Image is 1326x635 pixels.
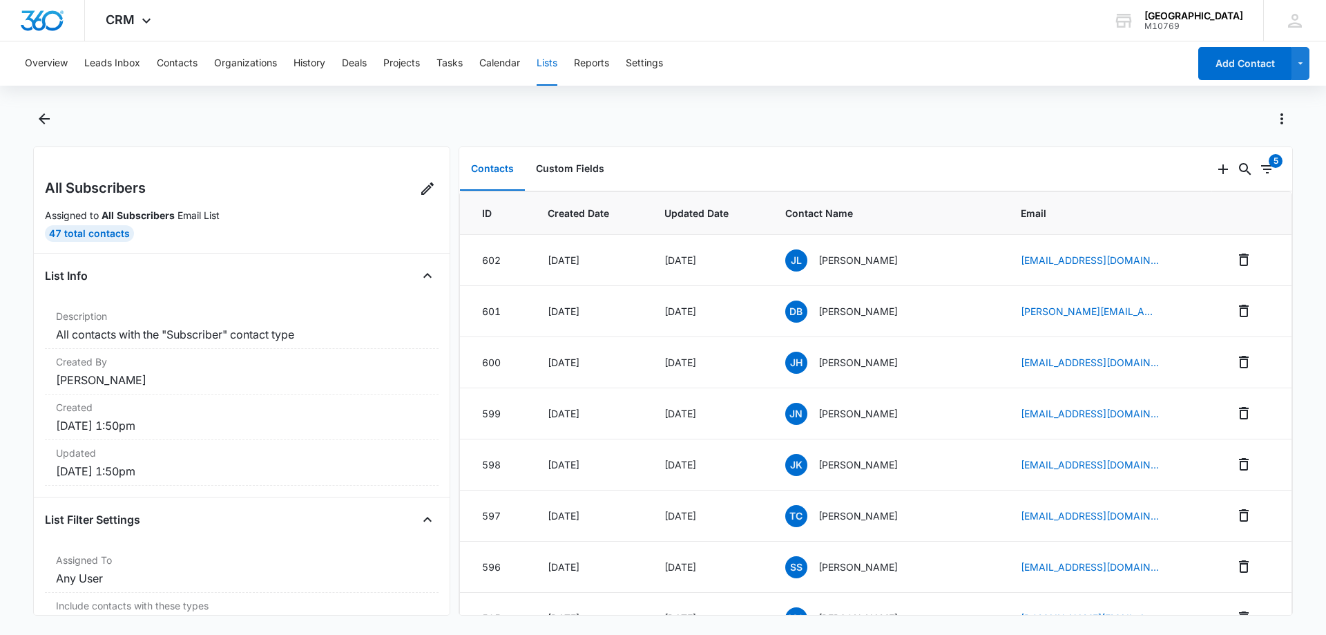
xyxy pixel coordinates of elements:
strong: All Subscribers [102,209,175,221]
div: DescriptionAll contacts with the "Subscriber" contact type [45,303,439,349]
button: Actions [1271,108,1293,130]
button: Custom Fields [525,148,615,191]
p: Assigned to Email List [45,208,439,222]
button: Remove [1233,453,1255,475]
button: Lists [537,41,557,86]
div: account name [1144,10,1243,21]
div: [DATE] [664,406,751,421]
button: Tasks [436,41,463,86]
a: [PERSON_NAME][EMAIL_ADDRESS][PERSON_NAME][DOMAIN_NAME] [1021,304,1159,319]
div: 47 Total Contacts [45,225,134,242]
div: 598 [482,457,515,472]
span: DB [785,301,807,323]
button: Contacts [460,148,525,191]
a: [EMAIL_ADDRESS][DOMAIN_NAME] [1021,509,1159,523]
button: Organizations [214,41,277,86]
div: [DATE] [664,304,751,319]
button: Close [416,265,439,287]
p: [PERSON_NAME] [818,304,898,319]
dt: Include contacts with these types [56,598,427,613]
dt: Description [56,309,427,323]
button: Remove [1233,556,1255,578]
a: [EMAIL_ADDRESS][DOMAIN_NAME] [1021,253,1159,267]
button: Remove [1233,249,1255,271]
a: [EMAIL_ADDRESS][DOMAIN_NAME] [1021,457,1159,472]
button: Remove [1233,504,1255,527]
div: [DATE] [664,457,751,472]
h4: List Filter Settings [45,511,140,528]
dd: All contacts with the "Subscriber" contact type [56,326,427,343]
div: 599 [482,406,515,421]
button: Remove [1233,351,1255,373]
div: 602 [482,253,515,267]
button: Filters [1256,158,1278,180]
button: History [294,41,325,86]
button: Search... [1234,158,1256,180]
span: ID [482,206,515,220]
div: Updated[DATE] 1:50pm [45,440,439,486]
p: [PERSON_NAME] [818,457,898,472]
p: [PERSON_NAME] [818,253,898,267]
button: Overview [25,41,68,86]
button: Contacts [157,41,198,86]
p: [PERSON_NAME] [818,355,898,370]
div: Created[DATE] 1:50pm [45,395,439,440]
div: [DATE] [548,355,632,370]
a: [EMAIL_ADDRESS][DOMAIN_NAME] [1021,406,1159,421]
div: 5 items [1269,154,1282,168]
button: Close [416,509,439,531]
div: [DATE] [548,304,632,319]
dd: [DATE] 1:50pm [56,463,427,480]
p: [PERSON_NAME] [818,560,898,574]
a: [EMAIL_ADDRESS][DOMAIN_NAME] [1021,355,1159,370]
a: [EMAIL_ADDRESS][DOMAIN_NAME] [1021,560,1159,574]
h4: List Info [45,267,88,284]
div: 597 [482,509,515,523]
dt: Created [56,400,427,415]
span: JL [785,249,807,272]
dd: [DATE] 1:50pm [56,417,427,434]
div: Created By[PERSON_NAME] [45,349,439,395]
button: Deals [342,41,367,86]
div: [DATE] [664,253,751,267]
a: [DOMAIN_NAME][EMAIL_ADDRESS][DOMAIN_NAME] [1021,611,1159,625]
span: JH [785,352,807,374]
div: 601 [482,304,515,319]
span: Email [1021,206,1200,220]
span: tC [785,505,807,527]
button: Calendar [479,41,520,86]
div: [DATE] [664,611,751,625]
button: Add Contact [1198,47,1291,80]
div: Assigned ToAny User [45,547,439,593]
button: Reports [574,41,609,86]
button: Leads Inbox [84,41,140,86]
button: Settings [626,41,663,86]
div: [DATE] [664,509,751,523]
dt: Created By [56,354,427,369]
div: [DATE] [548,253,632,267]
div: [DATE] [548,406,632,421]
dt: Updated [56,446,427,460]
button: Remove [1233,607,1255,629]
h2: All Subscribers [45,178,146,198]
div: [DATE] [548,611,632,625]
button: Add [1212,158,1234,180]
div: 595 [482,611,515,625]
span: SS [785,556,807,578]
button: Back [33,108,55,130]
span: MG [785,607,807,629]
div: 600 [482,355,515,370]
button: Projects [383,41,420,86]
span: JN [785,403,807,425]
button: Remove [1233,300,1255,322]
p: [PERSON_NAME] [818,611,898,625]
div: [DATE] [664,560,751,574]
span: Contact Name [785,206,988,220]
dd: [PERSON_NAME] [56,372,427,388]
dd: Any User [56,570,427,587]
div: [DATE] [664,355,751,370]
span: JK [785,454,807,476]
div: 596 [482,560,515,574]
div: account id [1144,21,1243,31]
div: [DATE] [548,509,632,523]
